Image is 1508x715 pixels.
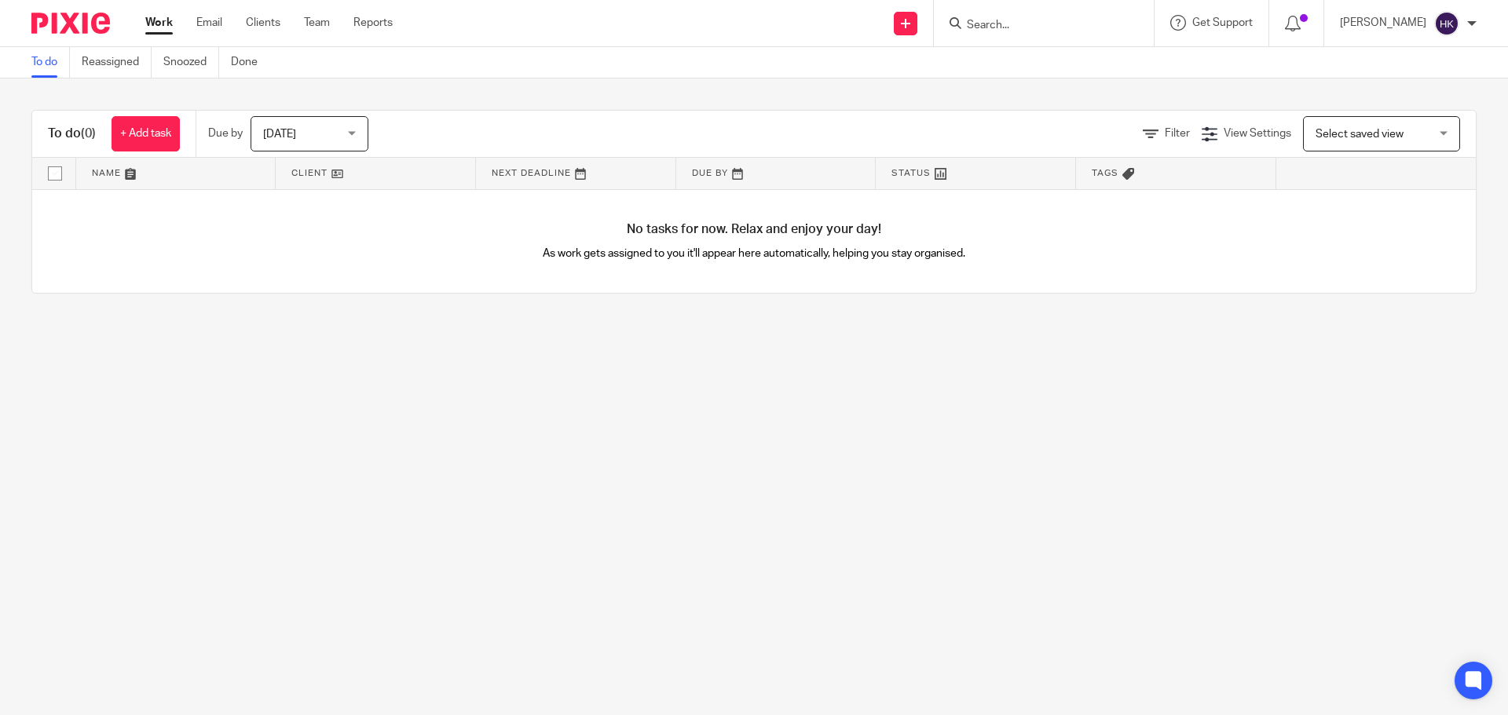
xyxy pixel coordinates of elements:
[31,47,70,78] a: To do
[1224,128,1291,139] span: View Settings
[163,47,219,78] a: Snoozed
[81,127,96,140] span: (0)
[31,13,110,34] img: Pixie
[1165,128,1190,139] span: Filter
[393,246,1115,261] p: As work gets assigned to you it'll appear here automatically, helping you stay organised.
[1316,129,1404,140] span: Select saved view
[196,15,222,31] a: Email
[1092,169,1118,177] span: Tags
[32,221,1476,238] h4: No tasks for now. Relax and enjoy your day!
[48,126,96,142] h1: To do
[208,126,243,141] p: Due by
[112,116,180,151] a: + Add task
[1340,15,1426,31] p: [PERSON_NAME]
[304,15,330,31] a: Team
[145,15,173,31] a: Work
[231,47,269,78] a: Done
[965,19,1107,33] input: Search
[353,15,393,31] a: Reports
[1434,11,1459,36] img: svg%3E
[82,47,152,78] a: Reassigned
[263,129,296,140] span: [DATE]
[1192,17,1253,28] span: Get Support
[246,15,280,31] a: Clients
